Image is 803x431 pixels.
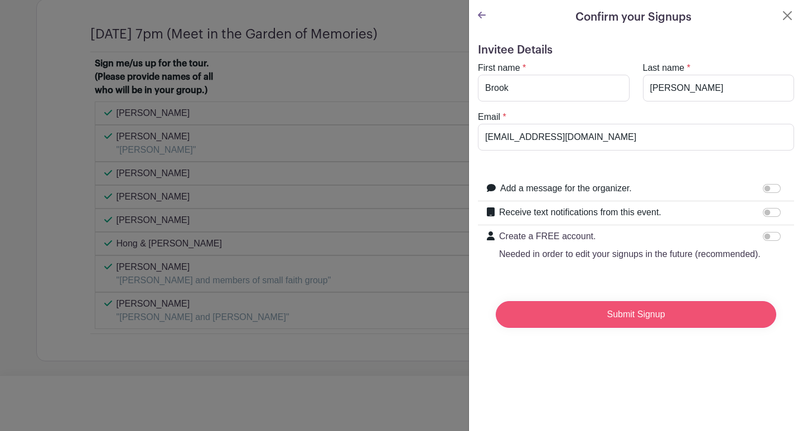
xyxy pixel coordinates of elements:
[643,61,685,75] label: Last name
[478,43,794,57] h5: Invitee Details
[575,9,691,26] h5: Confirm your Signups
[478,110,500,124] label: Email
[478,61,520,75] label: First name
[499,230,761,243] p: Create a FREE account.
[500,182,632,195] label: Add a message for the organizer.
[499,248,761,261] p: Needed in order to edit your signups in the future (recommended).
[499,206,661,219] label: Receive text notifications from this event.
[781,9,794,22] button: Close
[496,301,776,328] input: Submit Signup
